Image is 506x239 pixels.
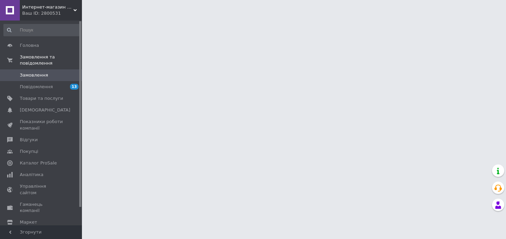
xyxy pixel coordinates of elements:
[20,160,57,166] span: Каталог ProSale
[20,42,39,49] span: Головна
[20,119,63,131] span: Показники роботи компанії
[20,107,70,113] span: [DEMOGRAPHIC_DATA]
[20,95,63,102] span: Товари та послуги
[20,54,82,66] span: Замовлення та повідомлення
[20,172,43,178] span: Аналітика
[22,4,73,10] span: Интернет-магазин "КарІванчик"
[20,183,63,196] span: Управління сайтом
[22,10,82,16] div: Ваш ID: 2800531
[20,148,38,155] span: Покупці
[20,201,63,214] span: Гаманець компанії
[20,84,53,90] span: Повідомлення
[20,72,48,78] span: Замовлення
[3,24,81,36] input: Пошук
[20,137,38,143] span: Відгуки
[70,84,79,90] span: 13
[20,219,37,225] span: Маркет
